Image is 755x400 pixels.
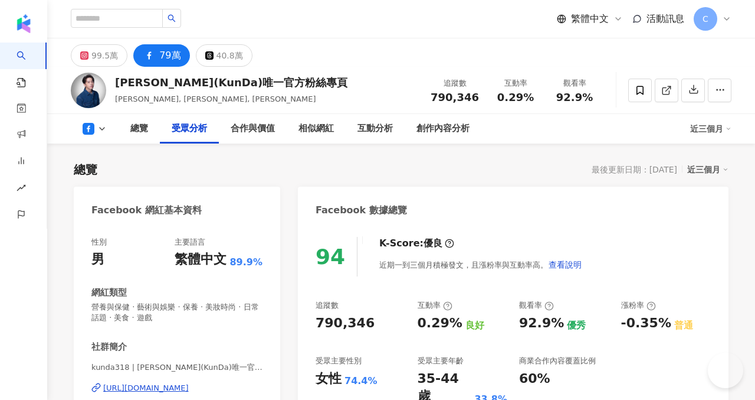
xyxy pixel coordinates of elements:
[14,14,33,33] img: logo icon
[316,370,342,388] div: 女性
[703,12,708,25] span: C
[115,95,316,103] span: [PERSON_NAME], [PERSON_NAME], [PERSON_NAME]
[519,370,550,388] div: 60%
[91,237,107,248] div: 性別
[416,122,470,136] div: 創作內容分析
[91,383,262,394] a: [URL][DOMAIN_NAME]
[556,92,593,103] span: 92.9%
[298,122,334,136] div: 相似網紅
[196,44,252,67] button: 40.8萬
[91,204,202,217] div: Facebook 網紅基本資料
[708,353,743,388] iframe: Help Scout Beacon - Open
[592,165,677,174] div: 最後更新日期：[DATE]
[465,319,484,332] div: 良好
[519,314,564,333] div: 92.9%
[103,383,189,394] div: [URL][DOMAIN_NAME]
[687,162,728,177] div: 近三個月
[552,77,597,89] div: 觀看率
[316,314,375,333] div: 790,346
[91,287,127,299] div: 網紅類型
[379,253,582,277] div: 近期一到三個月積極發文，且漲粉率與互動率高。
[674,319,693,332] div: 普通
[216,47,243,64] div: 40.8萬
[621,314,671,333] div: -0.35%
[74,161,97,178] div: 總覽
[91,341,127,353] div: 社群簡介
[71,73,106,108] img: KOL Avatar
[621,300,656,311] div: 漲粉率
[115,75,347,90] div: [PERSON_NAME](KunDa)唯一官方粉絲專頁
[571,12,609,25] span: 繁體中文
[493,77,538,89] div: 互動率
[316,245,345,269] div: 94
[519,300,554,311] div: 觀看率
[418,314,462,333] div: 0.29%
[159,47,180,64] div: 79萬
[418,356,464,366] div: 受眾主要年齡
[549,260,582,269] span: 查看說明
[431,77,479,89] div: 追蹤數
[17,176,26,203] span: rise
[175,251,226,269] div: 繁體中文
[91,251,104,269] div: 男
[379,237,454,250] div: K-Score :
[133,44,189,67] button: 79萬
[17,43,40,89] a: search
[91,47,118,64] div: 99.5萬
[567,319,586,332] div: 優秀
[497,92,534,103] span: 0.29%
[172,122,207,136] div: 受眾分析
[344,375,377,388] div: 74.4%
[91,362,262,373] span: kunda318 | [PERSON_NAME](KunDa)唯一官方粉絲專頁 | kunda318
[316,356,362,366] div: 受眾主要性別
[316,204,407,217] div: Facebook 數據總覽
[431,91,479,103] span: 790,346
[357,122,393,136] div: 互動分析
[91,302,262,323] span: 營養與保健 · 藝術與娛樂 · 保養 · 美妝時尚 · 日常話題 · 美食 · 遊戲
[646,13,684,24] span: 活動訊息
[175,237,205,248] div: 主要語言
[548,253,582,277] button: 查看說明
[424,237,442,250] div: 優良
[130,122,148,136] div: 總覽
[229,256,262,269] span: 89.9%
[690,119,731,138] div: 近三個月
[231,122,275,136] div: 合作與價值
[71,44,127,67] button: 99.5萬
[316,300,339,311] div: 追蹤數
[168,14,176,22] span: search
[519,356,596,366] div: 商業合作內容覆蓋比例
[418,300,452,311] div: 互動率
